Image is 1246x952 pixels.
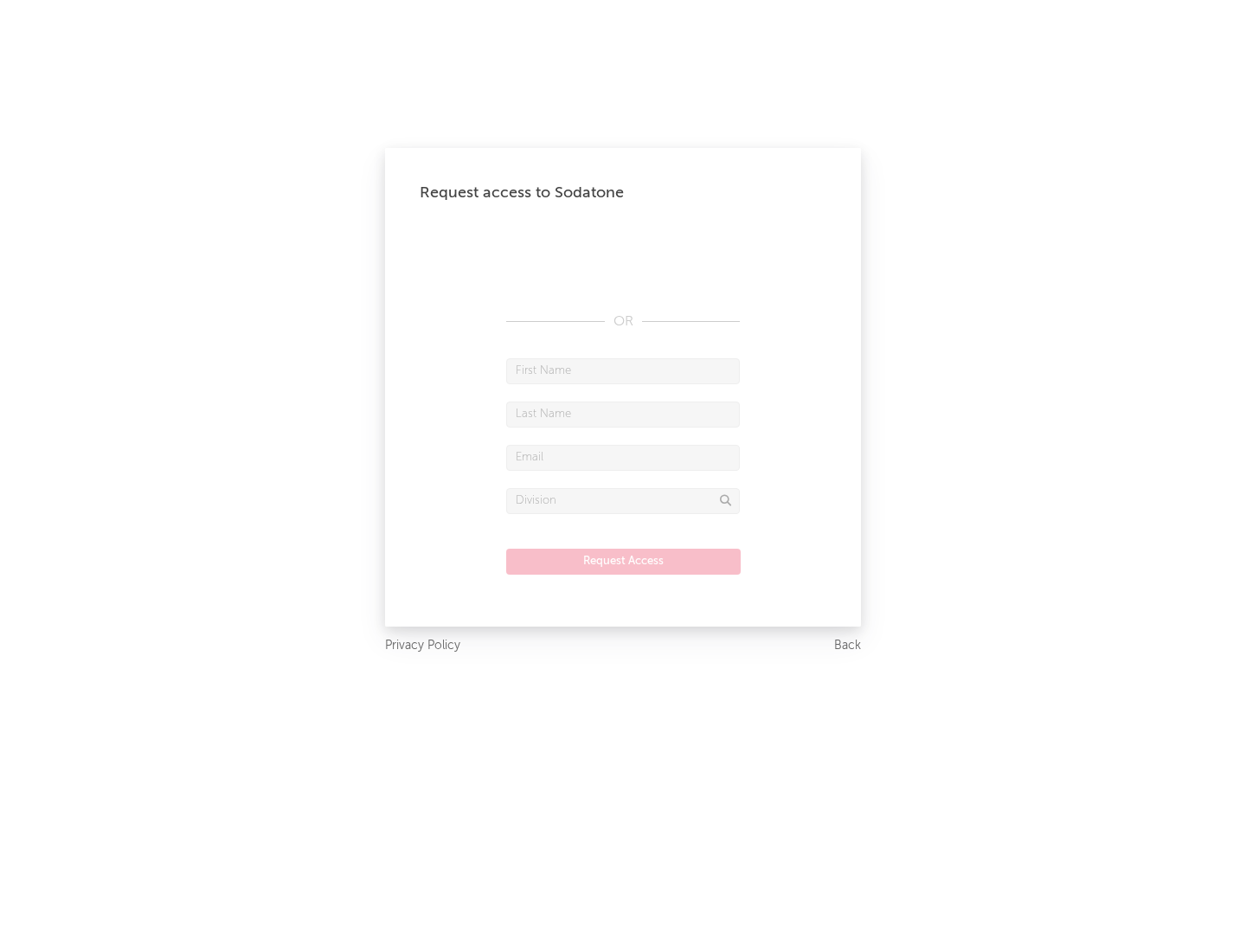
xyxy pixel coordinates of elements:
a: Privacy Policy [385,635,460,657]
a: Back [834,635,861,657]
input: First Name [506,358,740,384]
div: Request access to Sodatone [420,183,826,203]
button: Request Access [506,549,741,575]
div: OR [506,312,740,332]
input: Email [506,445,740,471]
input: Last Name [506,402,740,428]
input: Division [506,488,740,514]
